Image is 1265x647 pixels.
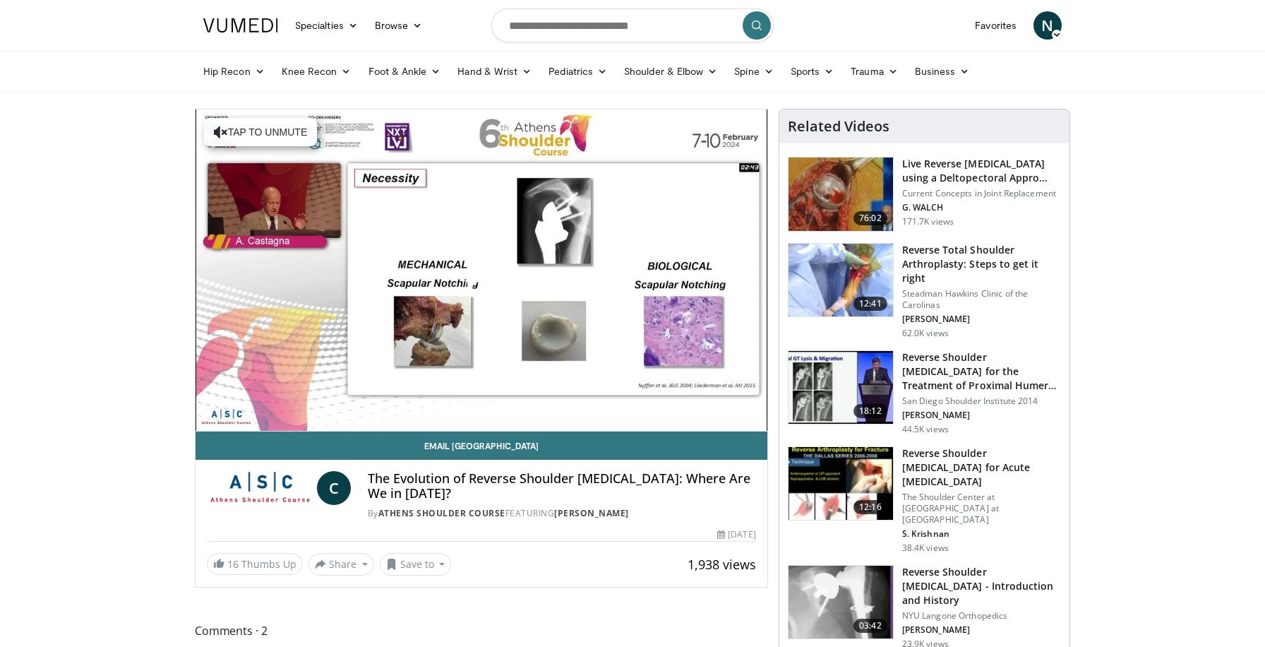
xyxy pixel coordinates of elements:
p: NYU Langone Orthopedics [902,610,1061,622]
img: VuMedi Logo [203,18,278,32]
input: Search topics, interventions [491,8,774,42]
span: 12:41 [853,297,887,311]
span: 12:16 [853,500,887,514]
p: S. Krishnan [902,528,1061,540]
a: Knee Recon [273,57,360,85]
a: Hip Recon [195,57,273,85]
img: Athens Shoulder Course [207,471,311,505]
a: Specialties [287,11,366,40]
h3: Reverse Total Shoulder Arthroplasty: Steps to get it right [902,243,1061,285]
a: 16 Thumbs Up [207,553,303,575]
a: Email [GEOGRAPHIC_DATA] [196,432,767,460]
h4: The Evolution of Reverse Shoulder [MEDICAL_DATA]: Where Are We in [DATE]? [368,471,756,501]
a: 12:41 Reverse Total Shoulder Arthroplasty: Steps to get it right Steadman Hawkins Clinic of the C... [788,243,1061,339]
a: Trauma [842,57,906,85]
a: Foot & Ankle [360,57,450,85]
a: Sports [782,57,843,85]
h3: Reverse Shoulder [MEDICAL_DATA] - Introduction and History [902,565,1061,607]
img: 684033_3.png.150x105_q85_crop-smart_upscale.jpg [789,158,893,231]
a: Pediatrics [540,57,616,85]
div: [DATE] [717,528,755,541]
a: Business [906,57,978,85]
img: butch_reverse_arthroplasty_3.png.150x105_q85_crop-smart_upscale.jpg [789,447,893,521]
span: 03:42 [853,619,887,633]
a: 18:12 Reverse Shoulder [MEDICAL_DATA] for the Treatment of Proximal Humeral … San Diego Shoulder ... [788,350,1061,435]
a: Favorites [966,11,1025,40]
p: 44.5K views [902,424,949,435]
button: Tap to unmute [204,118,317,146]
p: [PERSON_NAME] [902,410,1061,421]
div: By FEATURING [368,507,756,520]
button: Share [308,553,374,576]
p: The Shoulder Center at [GEOGRAPHIC_DATA] at [GEOGRAPHIC_DATA] [902,492,1061,526]
a: Browse [366,11,431,40]
img: Q2xRg7exoPLTwO8X4xMDoxOjA4MTsiGN.150x105_q85_crop-smart_upscale.jpg [789,351,893,425]
video-js: Video Player [196,109,767,432]
a: 76:02 Live Reverse [MEDICAL_DATA] using a Deltopectoral Appro… Current Concepts in Joint Replacem... [788,157,1061,232]
p: San Diego Shoulder Institute 2014 [902,396,1061,407]
img: zucker_4.png.150x105_q85_crop-smart_upscale.jpg [789,566,893,639]
span: 76:02 [853,211,887,225]
a: Shoulder & Elbow [616,57,726,85]
a: Spine [726,57,781,85]
h4: Related Videos [788,118,889,135]
a: Hand & Wrist [449,57,540,85]
p: 171.7K views [902,216,954,227]
p: [PERSON_NAME] [902,624,1061,636]
p: [PERSON_NAME] [902,314,1061,325]
button: Save to [380,553,452,576]
a: [PERSON_NAME] [554,507,629,519]
p: G. WALCH [902,202,1061,213]
a: N [1033,11,1062,40]
button: Play Video [354,201,608,339]
p: Current Concepts in Joint Replacement [902,188,1061,199]
span: 1,938 views [688,556,756,573]
p: Steadman Hawkins Clinic of the Carolinas [902,288,1061,311]
p: 62.0K views [902,328,949,339]
a: Athens Shoulder Course [378,507,505,519]
h3: Live Reverse [MEDICAL_DATA] using a Deltopectoral Appro… [902,157,1061,185]
span: 18:12 [853,404,887,418]
a: 12:16 Reverse Shoulder [MEDICAL_DATA] for Acute [MEDICAL_DATA] The Shoulder Center at [GEOGRAPHIC... [788,446,1061,554]
span: Comments 2 [195,622,768,640]
a: C [317,471,351,505]
h3: Reverse Shoulder [MEDICAL_DATA] for the Treatment of Proximal Humeral … [902,350,1061,393]
p: 38.4K views [902,542,949,554]
h3: Reverse Shoulder [MEDICAL_DATA] for Acute [MEDICAL_DATA] [902,446,1061,489]
span: 16 [227,557,239,571]
img: 326034_0000_1.png.150x105_q85_crop-smart_upscale.jpg [789,244,893,317]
